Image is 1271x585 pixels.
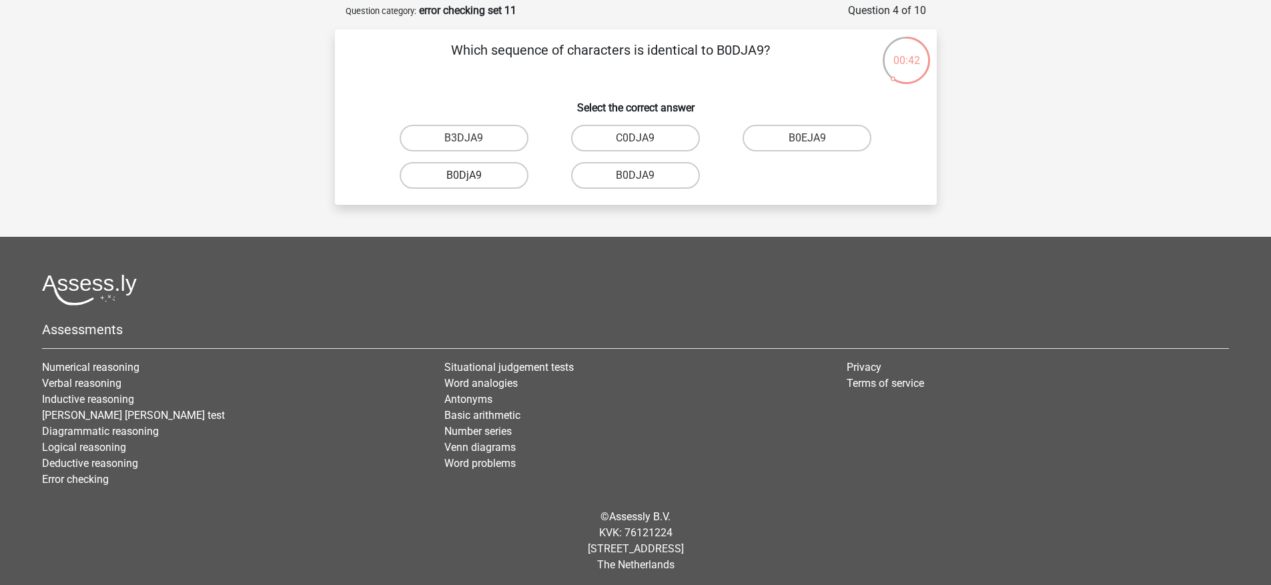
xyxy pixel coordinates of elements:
a: Word analogies [444,377,518,390]
label: B0EJA9 [743,125,871,151]
a: Verbal reasoning [42,377,121,390]
a: Error checking [42,473,109,486]
a: Assessly B.V. [609,510,671,523]
a: Word problems [444,457,516,470]
a: Situational judgement tests [444,361,574,374]
a: Venn diagrams [444,441,516,454]
a: Antonyms [444,393,492,406]
label: B0DjA9 [400,162,528,189]
a: Deductive reasoning [42,457,138,470]
a: Logical reasoning [42,441,126,454]
h5: Assessments [42,322,1229,338]
div: © KVK: 76121224 [STREET_ADDRESS] The Netherlands [32,498,1239,584]
a: Inductive reasoning [42,393,134,406]
h6: Select the correct answer [356,91,915,114]
img: Assessly logo [42,274,137,306]
p: Which sequence of characters is identical to B0DJA9? [356,40,865,80]
label: C0DJA9 [571,125,700,151]
div: Question 4 of 10 [848,3,926,19]
label: B3DJA9 [400,125,528,151]
a: Numerical reasoning [42,361,139,374]
div: 00:42 [881,35,931,69]
a: Terms of service [847,377,924,390]
a: Diagrammatic reasoning [42,425,159,438]
a: Basic arithmetic [444,409,520,422]
strong: error checking set 11 [419,4,516,17]
small: Question category: [346,6,416,16]
label: B0DJA9 [571,162,700,189]
a: Privacy [847,361,881,374]
a: [PERSON_NAME] [PERSON_NAME] test [42,409,225,422]
a: Number series [444,425,512,438]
